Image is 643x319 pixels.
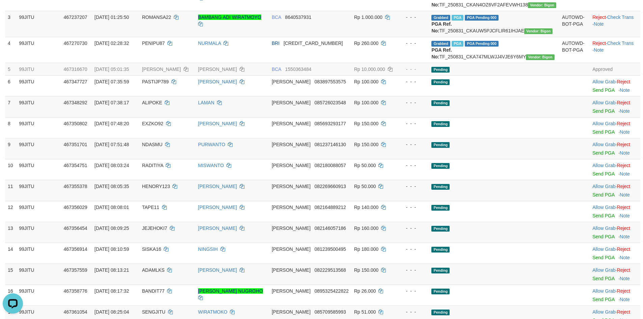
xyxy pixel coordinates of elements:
span: 467356029 [63,205,87,210]
span: Rp 150.000 [354,142,378,147]
td: 7 [5,96,16,117]
div: - - - [399,78,426,85]
span: 467347727 [63,79,87,84]
span: · [592,225,617,231]
span: [PERSON_NAME] [272,163,311,168]
a: Reject [617,184,631,189]
div: - - - [399,14,426,21]
span: Copy 1550363484 to clipboard [285,67,312,72]
span: Vendor URL: https://checkout31.1velocity.biz [524,28,553,34]
span: RADITIYA [142,163,163,168]
td: 99JITU [16,138,61,159]
td: 99JITU [16,264,61,285]
td: 8 [5,117,16,138]
td: Approved [590,63,640,75]
span: ADAMLKS [142,267,165,273]
a: Allow Grab [592,163,615,168]
span: 467357559 [63,267,87,273]
div: - - - [399,288,426,294]
div: - - - [399,183,426,190]
span: Copy 085709585993 to clipboard [315,309,346,315]
a: Check Trans [607,41,634,46]
a: [PERSON_NAME] [198,225,237,231]
span: Copy 082269660913 to clipboard [315,184,346,189]
span: SISKA16 [142,246,161,252]
span: Rp 180.000 [354,246,378,252]
td: 4 [5,37,16,63]
span: Rp 100.000 [354,100,378,105]
span: Vendor URL: https://checkout31.1velocity.biz [526,54,554,60]
span: Rp 260.000 [354,41,378,46]
span: SENGJITU [142,309,165,315]
a: Reject [617,121,631,126]
td: · [590,180,640,201]
span: [DATE] 07:48:20 [95,121,129,126]
a: Note [620,297,630,302]
span: Marked by aekgtr [452,41,463,47]
span: PASTIJP789 [142,79,169,84]
span: 467316670 [63,67,87,72]
span: [PERSON_NAME] [272,246,311,252]
td: 13 [5,222,16,243]
a: Note [620,150,630,156]
span: [PERSON_NAME] [272,309,311,315]
td: 10 [5,159,16,180]
td: 3 [5,11,16,37]
span: TAPE11 [142,205,159,210]
td: · [590,243,640,264]
span: Rp 150.000 [354,121,378,126]
span: ALIPOKE [142,100,162,105]
span: [DATE] 01:25:50 [95,15,129,20]
a: Note [620,213,630,218]
span: Rp 50.000 [354,184,376,189]
span: Copy 0895325422822 to clipboard [315,288,349,294]
a: Note [620,234,630,239]
span: EXZKO92 [142,121,163,126]
td: · [590,159,640,180]
a: Note [594,21,604,27]
a: NINGSIH [198,246,218,252]
span: · [592,142,617,147]
span: 467350802 [63,121,87,126]
span: Pending [431,163,450,169]
a: Reject [617,246,631,252]
td: · [590,138,640,159]
span: [DATE] 08:03:24 [95,163,129,168]
a: [PERSON_NAME] [198,267,237,273]
b: PGA Ref. No: [431,21,452,33]
span: Pending [431,289,450,294]
a: Allow Grab [592,246,615,252]
a: Note [620,129,630,135]
a: [PERSON_NAME] [198,121,237,126]
a: BAMBANG ADI WIRATMOYO [198,15,261,20]
span: [DATE] 08:17:32 [95,288,129,294]
a: Note [594,47,604,53]
span: BCA [272,15,281,20]
td: TF_250831_CKAUW5PJCFLIR61IHJAE [429,11,559,37]
span: [PERSON_NAME] [272,225,311,231]
a: Reject [617,79,631,84]
span: [DATE] 08:10:59 [95,246,129,252]
span: Copy 085726023548 to clipboard [315,100,346,105]
span: [PERSON_NAME] [272,142,311,147]
td: 99JITU [16,159,61,180]
span: [PERSON_NAME] [272,184,311,189]
td: 15 [5,264,16,285]
span: [PERSON_NAME] [272,205,311,210]
span: Pending [431,247,450,252]
span: Pending [431,142,450,148]
a: Allow Grab [592,142,615,147]
a: Reject [617,142,631,147]
a: Reject [617,163,631,168]
span: BANDIT77 [142,288,165,294]
div: - - - [399,40,426,47]
span: [DATE] 05:01:35 [95,67,129,72]
a: Allow Grab [592,100,615,105]
span: [DATE] 08:08:01 [95,205,129,210]
a: [PERSON_NAME] [198,205,237,210]
td: 99JITU [16,180,61,201]
a: Allow Grab [592,288,615,294]
td: · [590,201,640,222]
span: Pending [431,79,450,85]
span: Copy 081237146130 to clipboard [315,142,346,147]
